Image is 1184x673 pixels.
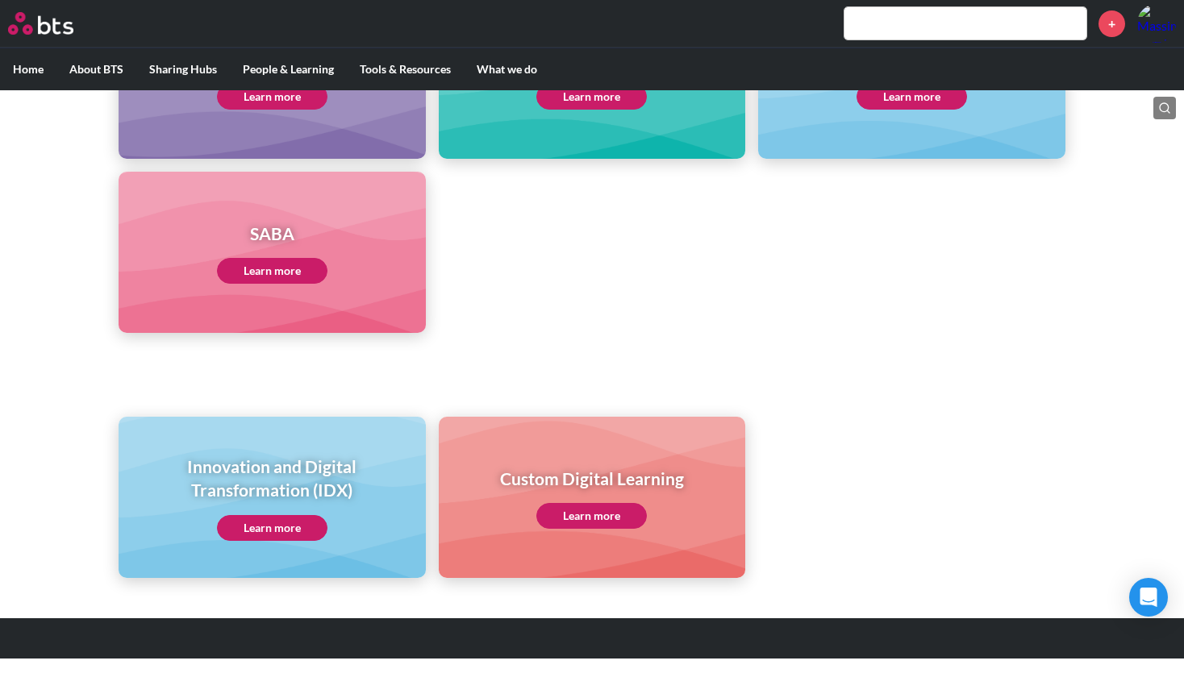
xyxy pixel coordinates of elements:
[8,12,73,35] img: BTS Logo
[217,258,327,284] a: Learn more
[56,48,136,90] label: About BTS
[217,84,327,110] a: Learn more
[217,515,327,541] a: Learn more
[464,48,550,90] label: What we do
[1129,578,1168,617] div: Open Intercom Messenger
[347,48,464,90] label: Tools & Resources
[230,48,347,90] label: People & Learning
[1137,4,1176,43] a: Profile
[130,455,415,502] h1: Innovation and Digital Transformation (IDX)
[536,503,647,529] a: Learn more
[1137,4,1176,43] img: Massimo Pernicone
[500,467,684,490] h1: Custom Digital Learning
[857,84,967,110] a: Learn more
[8,12,103,35] a: Go home
[1099,10,1125,37] a: +
[536,84,647,110] a: Learn more
[217,222,327,245] h1: SABA
[136,48,230,90] label: Sharing Hubs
